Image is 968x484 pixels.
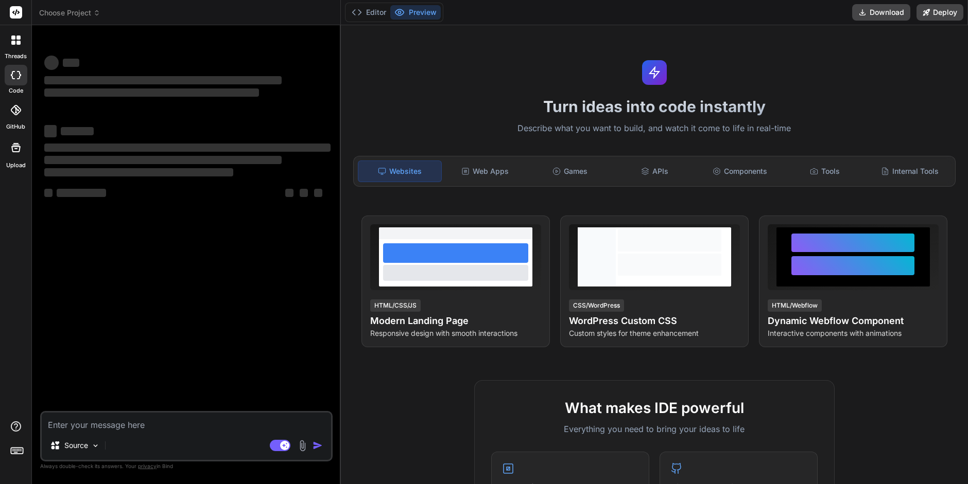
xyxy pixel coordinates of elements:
p: Describe what you want to build, and watch it come to life in real-time [347,122,962,135]
p: Responsive design with smooth interactions [370,328,541,338]
span: ‌ [44,88,259,97]
h4: WordPress Custom CSS [569,314,740,328]
button: Editor [348,5,390,20]
p: Interactive components with animations [768,328,939,338]
div: APIs [614,160,697,182]
div: HTML/CSS/JS [370,299,421,312]
div: CSS/WordPress [569,299,624,312]
div: Tools [783,160,866,182]
div: Websites [358,160,442,182]
img: Pick Models [91,441,100,450]
p: Custom styles for theme enhancement [569,328,740,338]
div: HTML/Webflow [768,299,822,312]
span: ‌ [44,168,233,176]
button: Deploy [917,4,963,21]
img: icon [313,440,323,451]
h4: Dynamic Webflow Component [768,314,939,328]
label: GitHub [6,122,25,131]
img: attachment [297,440,308,452]
span: ‌ [61,127,94,135]
span: ‌ [300,189,308,197]
label: Upload [6,161,26,170]
div: Games [529,160,612,182]
span: ‌ [44,76,282,84]
h4: Modern Landing Page [370,314,541,328]
span: ‌ [44,125,57,137]
span: privacy [138,463,157,469]
span: ‌ [44,144,331,152]
h1: Turn ideas into code instantly [347,97,962,116]
div: Internal Tools [868,160,951,182]
p: Source [64,440,88,451]
span: ‌ [44,56,59,70]
p: Always double-check its answers. Your in Bind [40,461,333,471]
span: ‌ [285,189,293,197]
span: ‌ [57,189,106,197]
label: code [9,86,23,95]
span: ‌ [44,189,53,197]
button: Preview [390,5,441,20]
h2: What makes IDE powerful [491,397,818,419]
p: Everything you need to bring your ideas to life [491,423,818,435]
span: ‌ [63,59,79,67]
div: Components [698,160,781,182]
div: Web Apps [444,160,527,182]
span: Choose Project [39,8,100,18]
label: threads [5,52,27,61]
button: Download [852,4,910,21]
span: ‌ [314,189,322,197]
span: ‌ [44,156,282,164]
